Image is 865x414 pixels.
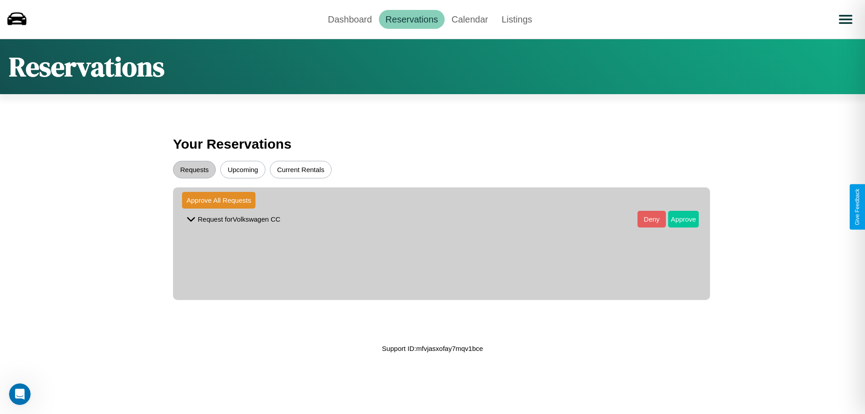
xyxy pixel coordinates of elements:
button: Approve [668,211,699,227]
button: Requests [173,161,216,178]
button: Current Rentals [270,161,332,178]
p: Support ID: mfvjasxofay7mqv1bce [382,342,483,355]
a: Calendar [445,10,495,29]
h1: Reservations [9,48,164,85]
iframe: Intercom live chat [9,383,31,405]
button: Upcoming [220,161,265,178]
a: Listings [495,10,539,29]
button: Open menu [833,7,858,32]
a: Dashboard [321,10,379,29]
a: Reservations [379,10,445,29]
h3: Your Reservations [173,132,692,156]
div: Give Feedback [854,189,860,225]
button: Approve All Requests [182,192,255,209]
p: Request for Volkswagen CC [198,213,280,225]
button: Deny [637,211,666,227]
